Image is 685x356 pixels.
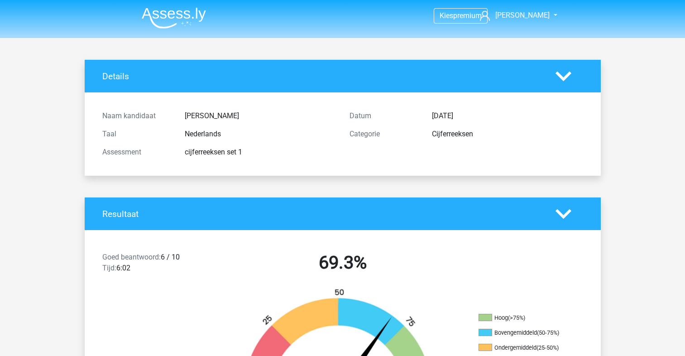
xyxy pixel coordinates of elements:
div: (25-50%) [537,344,559,351]
div: Datum [343,111,425,121]
div: Nederlands [178,129,343,140]
span: Tijd: [102,264,116,272]
div: Assessment [96,147,178,158]
span: Goed beantwoord: [102,253,161,261]
li: Bovengemiddeld [479,329,569,337]
div: Naam kandidaat [96,111,178,121]
div: cijferreeksen set 1 [178,147,343,158]
li: Hoog [479,314,569,322]
div: Categorie [343,129,425,140]
li: Ondergemiddeld [479,344,569,352]
div: Taal [96,129,178,140]
h4: Resultaat [102,209,542,219]
div: [DATE] [425,111,590,121]
div: Cijferreeksen [425,129,590,140]
img: Assessly [142,7,206,29]
a: Kiespremium [434,10,487,22]
h4: Details [102,71,542,82]
h2: 69.3% [226,252,460,274]
div: [PERSON_NAME] [178,111,343,121]
div: (>75%) [508,314,525,321]
div: 6 / 10 6:02 [96,252,219,277]
span: [PERSON_NAME] [495,11,550,19]
span: premium [453,11,482,20]
a: [PERSON_NAME] [476,10,551,21]
div: (50-75%) [537,329,559,336]
span: Kies [440,11,453,20]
